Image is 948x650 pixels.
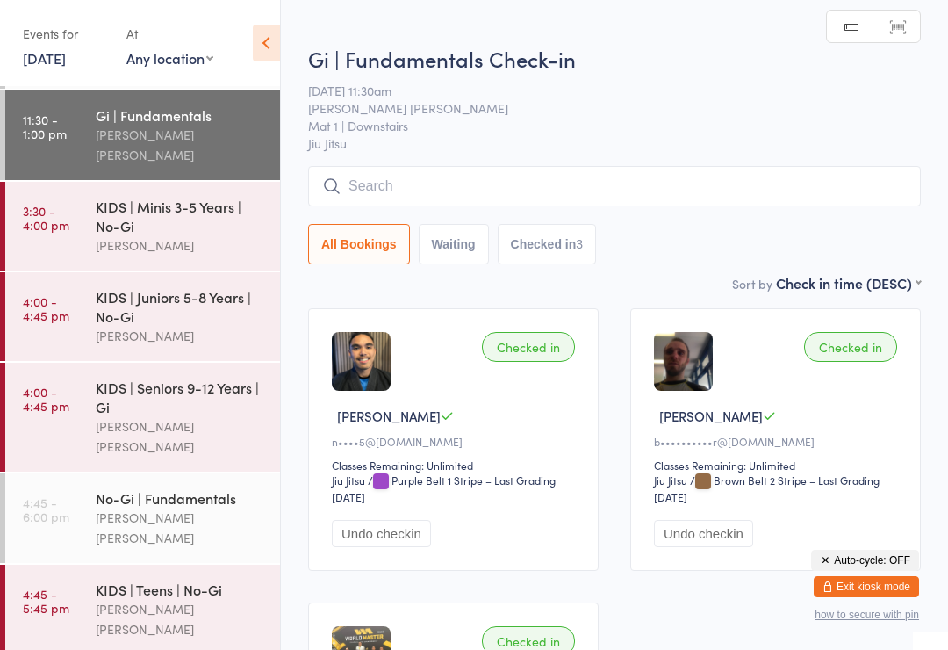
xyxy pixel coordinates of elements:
[23,294,69,322] time: 4:00 - 4:45 pm
[332,458,580,473] div: Classes Remaining: Unlimited
[654,458,902,473] div: Classes Remaining: Unlimited
[96,287,265,326] div: KIDS | Juniors 5-8 Years | No-Gi
[23,495,69,524] time: 4:45 - 6:00 pm
[659,407,763,425] span: [PERSON_NAME]
[654,520,753,547] button: Undo checkin
[23,19,109,48] div: Events for
[5,363,280,472] a: 4:00 -4:45 pmKIDS | Seniors 9-12 Years | Gi[PERSON_NAME] [PERSON_NAME]
[23,204,69,232] time: 3:30 - 4:00 pm
[654,473,687,487] div: Jiu Jitsu
[308,134,921,152] span: Jiu Jitsu
[96,580,265,599] div: KIDS | Teens | No-Gi
[96,508,265,548] div: [PERSON_NAME] [PERSON_NAME]
[776,273,921,292] div: Check in time (DESC)
[308,117,894,134] span: Mat 1 | Downstairs
[308,166,921,206] input: Search
[5,182,280,271] a: 3:30 -4:00 pmKIDS | Minis 3-5 Years | No-Gi[PERSON_NAME]
[23,48,66,68] a: [DATE]
[96,378,265,416] div: KIDS | Seniors 9-12 Years | Gi
[654,332,713,391] img: image1693965283.png
[804,332,897,362] div: Checked in
[332,473,365,487] div: Jiu Jitsu
[815,609,919,621] button: how to secure with pin
[5,473,280,563] a: 4:45 -6:00 pmNo-Gi | Fundamentals[PERSON_NAME] [PERSON_NAME]
[482,332,575,362] div: Checked in
[814,576,919,597] button: Exit kiosk mode
[811,550,919,571] button: Auto-cycle: OFF
[332,434,580,449] div: n••••5@[DOMAIN_NAME]
[96,599,265,639] div: [PERSON_NAME] [PERSON_NAME]
[332,520,431,547] button: Undo checkin
[96,197,265,235] div: KIDS | Minis 3-5 Years | No-Gi
[419,224,489,264] button: Waiting
[96,488,265,508] div: No-Gi | Fundamentals
[337,407,441,425] span: [PERSON_NAME]
[308,224,410,264] button: All Bookings
[332,332,391,391] img: image1723617626.png
[654,473,880,504] span: / Brown Belt 2 Stripe – Last Grading [DATE]
[23,112,67,141] time: 11:30 - 1:00 pm
[332,473,556,504] span: / Purple Belt 1 Stripe – Last Grading [DATE]
[654,434,902,449] div: b••••••••••r@[DOMAIN_NAME]
[126,48,213,68] div: Any location
[576,237,583,251] div: 3
[5,90,280,180] a: 11:30 -1:00 pmGi | Fundamentals[PERSON_NAME] [PERSON_NAME]
[96,105,265,125] div: Gi | Fundamentals
[96,235,265,256] div: [PERSON_NAME]
[126,19,213,48] div: At
[23,587,69,615] time: 4:45 - 5:45 pm
[96,416,265,457] div: [PERSON_NAME] [PERSON_NAME]
[5,272,280,361] a: 4:00 -4:45 pmKIDS | Juniors 5-8 Years | No-Gi[PERSON_NAME]
[732,275,772,292] label: Sort by
[96,125,265,165] div: [PERSON_NAME] [PERSON_NAME]
[308,82,894,99] span: [DATE] 11:30am
[308,44,921,73] h2: Gi | Fundamentals Check-in
[23,385,69,413] time: 4:00 - 4:45 pm
[498,224,597,264] button: Checked in3
[308,99,894,117] span: [PERSON_NAME] [PERSON_NAME]
[96,326,265,346] div: [PERSON_NAME]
